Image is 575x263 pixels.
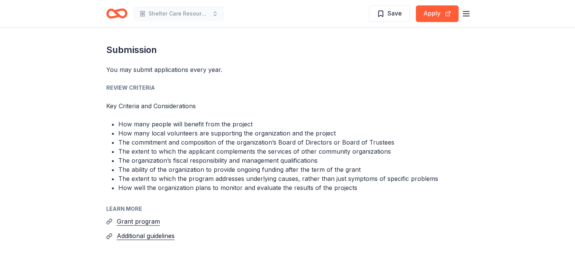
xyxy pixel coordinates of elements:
li: The ability of the organization to provide ongoing funding after the term of the grant [118,165,469,174]
li: The extent to which the applicant complements the services of other community organizations [118,147,469,156]
button: Apply [416,5,459,22]
button: Additional guidelines [117,231,175,241]
button: Save [369,5,410,22]
span: Shelter Care Resources Food Pantry [149,9,209,18]
h2: Submission [106,44,469,56]
li: The organization’s fiscal responsibility and management qualifications [118,156,469,165]
a: Home [106,5,127,22]
li: The extent to which the program addresses underlying causes, rather than just symptoms of specifi... [118,174,469,183]
button: Grant program [117,216,160,226]
p: Key Criteria and Considerations [106,101,469,110]
div: Review Criteria [106,83,469,92]
li: How many people will benefit from the project [118,120,469,129]
li: How well the organization plans to monitor and evaluate the results of the projects [118,183,469,192]
span: Save [387,8,402,18]
li: The commitment and composition of the organization’s Board of Directors or Board of Trustees [118,138,469,147]
button: Shelter Care Resources Food Pantry [133,6,224,21]
div: Learn more [106,204,469,213]
li: How many local volunteers are supporting the organization and the project [118,129,469,138]
div: You may submit applications every year . [106,65,469,74]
